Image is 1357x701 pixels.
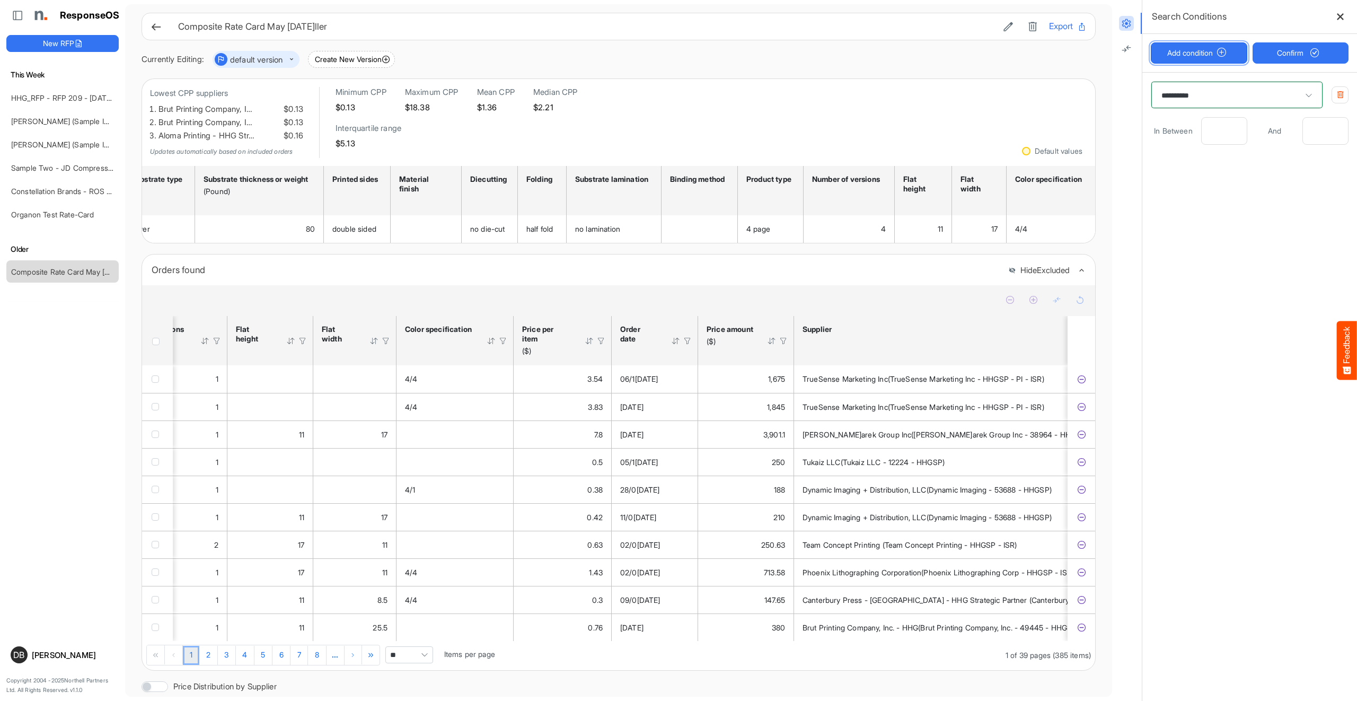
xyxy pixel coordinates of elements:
h5: $2.21 [533,103,578,112]
div: ($) [522,346,571,356]
td: 1.42716 is template cell Column Header price-per-item [514,558,612,586]
span: 1,845 [767,402,785,411]
td: 17 is template cell Column Header httpsnorthellcomontologiesmapping-rulesmeasurementhasflatsizehe... [227,558,313,586]
td: 17 is template cell Column Header httpsnorthellcomontologiesmapping-rulesmeasurementhasflatsizewidth [313,503,396,531]
td: 4/4 is template cell Column Header httpsnorthellcomontologiesmapping-rulesfeaturehascolourspecifi... [396,365,514,393]
div: Substrate type [131,174,183,184]
h6: Median CPP [533,87,578,98]
div: ($) [707,337,753,346]
span: 4/4 [405,568,417,577]
span: 380 [772,623,785,632]
td: checkbox [142,420,173,448]
span: 4/4 [405,402,417,411]
a: Composite Rate Card May [DATE]ller [11,267,136,276]
div: Flat width [322,325,356,344]
span: $0.16 [281,129,303,143]
span: 11 [382,540,387,549]
span: 1 [216,513,218,522]
td: 4/1 is template cell Column Header httpsnorthellcomontologiesmapping-rulesfeaturehascolourspecifi... [396,476,514,503]
a: Go to next pager [327,646,345,665]
span: 0.42 [587,513,603,522]
img: Northell [29,5,50,26]
span: And [1253,125,1298,137]
div: Currently Editing: [142,53,204,66]
td: 4/4 is template cell Column Header httpsnorthellcomontologiesmapping-rulesfeaturehascolourspecifi... [396,586,514,614]
a: Page 1 of 39 Pages [183,646,199,665]
td: TrueSense Marketing Inc(TrueSense Marketing Inc - HHGSP - PI - ISR) is template cell Column Heade... [794,393,1155,420]
td: 04/10/2024 is template cell Column Header httpsnorthellcomontologiesmapping-rulesorderhasorderdate [612,393,698,420]
th: Header checkbox [142,316,173,365]
span: 8.5 [377,595,387,604]
span: 17 [298,568,304,577]
td: 11 is template cell Column Header httpsnorthellcomontologiesmapping-rulesmeasurementhasflatsizehe... [227,420,313,448]
td: The Marek Group Inc(The Marek Group Inc - 38964 - HHGSP - ISR) is template cell Column Header htt... [794,420,1155,448]
span: 0.63 [587,540,603,549]
td: 17 is template cell Column Header httpsnorthellcomontologiesmapping-rulesmeasurementhasflatsizewidth [952,215,1007,243]
span: 09/0[DATE] [620,595,660,604]
span: DB [13,651,24,659]
td: 11 is template cell Column Header httpsnorthellcomontologiesmapping-rulesmeasurementhasflatsizewidth [313,558,396,586]
span: 02/0[DATE] [620,540,660,549]
span: 1.43 [589,568,603,577]
span: (385 items) [1053,651,1091,660]
span: 1 [216,485,218,494]
span: 28/0[DATE] [620,485,660,494]
span: 11 [382,568,387,577]
div: Price amount [707,325,753,334]
td: 0.76 is template cell Column Header price-per-item [514,614,612,641]
span: 05/1[DATE] [620,458,658,467]
button: Exclude [1076,567,1087,578]
td: 0.376 is template cell Column Header price-per-item [514,476,612,503]
td: 250 is template cell Column Header httpsnorthellcomontologiesmapping-rulesorderhasprice [698,448,794,476]
span: [PERSON_NAME]arek Group Inc([PERSON_NAME]arek Group Inc - 38964 - HHGSP - ISR) [803,430,1107,439]
span: 1 [216,430,218,439]
span: $0.13 [281,116,303,129]
h6: Older [6,243,119,255]
span: 4 [881,224,886,233]
button: Delete [1025,20,1041,33]
td: is template cell Column Header httpsnorthellcomontologiesmapping-rulesmeasurementhasflatsizeheight [227,393,313,420]
td: 31f8e056-bae0-4153-9d34-af77bd142d2a is template cell Column Header [1068,420,1097,448]
h6: Minimum CPP [336,87,386,98]
div: Orders found [152,262,1000,277]
span: Dynamic Imaging + Distribution, LLC(Dynamic Imaging - 53688 - HHGSP) [803,485,1052,494]
td: 25.5 is template cell Column Header httpsnorthellcomontologiesmapping-rulesmeasurementhasflatsize... [313,614,396,641]
span: 4 page [746,224,770,233]
td: is template cell Column Header httpsnorthellcomontologiesmapping-rulesfeaturehascolourspecification [396,448,514,476]
span: no die-cut [470,224,505,233]
td: Phoenix Lithographing Corporation(Phoenix Lithographing Corp - HHGSP - ISR) is template cell Colu... [794,558,1155,586]
span: 0.38 [587,485,603,494]
div: Flat width [961,174,994,194]
div: Go to first page [147,645,165,664]
span: 2 [214,540,218,549]
td: is template cell Column Header httpsnorthellcomontologiesmapping-rulesassemblyhasbindingmethod [662,215,738,243]
div: Material finish [399,174,450,194]
li: Brut Printing Company, I… [158,103,303,116]
h5: $0.13 [336,103,386,112]
li: Brut Printing Company, I… [158,116,303,129]
span: 3.83 [588,402,603,411]
p: Lowest CPP suppliers [150,87,303,100]
button: Exclude [1076,457,1087,468]
td: 0a4adc25-e868-431a-a28a-0f7a331a76b4 is template cell Column Header [1068,531,1097,558]
button: Exclude [1076,540,1087,550]
span: 1 [216,595,218,604]
div: Color specification [1015,174,1088,184]
span: 0.76 [588,623,603,632]
td: 05/12/2024 is template cell Column Header httpsnorthellcomontologiesmapping-rulesorderhasorderdate [612,448,698,476]
td: 06/12/2024 is template cell Column Header httpsnorthellcomontologiesmapping-rulesorderhasorderdate [612,365,698,393]
span: 25.5 [373,623,387,632]
div: Supplier [803,325,1114,334]
span: 17 [381,430,387,439]
div: Go to next page [345,645,363,664]
a: Constellation Brands - ROS prices [11,187,127,196]
span: 02/0[DATE] [620,568,660,577]
td: 11 is template cell Column Header httpsnorthellcomontologiesmapping-rulesmeasurementhasflatsizehe... [227,614,313,641]
td: checkbox [142,503,173,531]
span: 17 [381,513,387,522]
div: Filter Icon [596,336,606,346]
td: 0.5 is template cell Column Header price-per-item [514,448,612,476]
td: 8.5 is template cell Column Header httpsnorthellcomontologiesmapping-rulesmeasurementhasflatsizew... [313,586,396,614]
td: 4/4 is template cell Column Header httpsnorthellcomontologiesmapping-rulesfeaturehascolourspecifi... [396,393,514,420]
td: is template cell Column Header httpsnorthellcomontologiesmapping-rulesmeasurementhasflatsizewidth [313,476,396,503]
